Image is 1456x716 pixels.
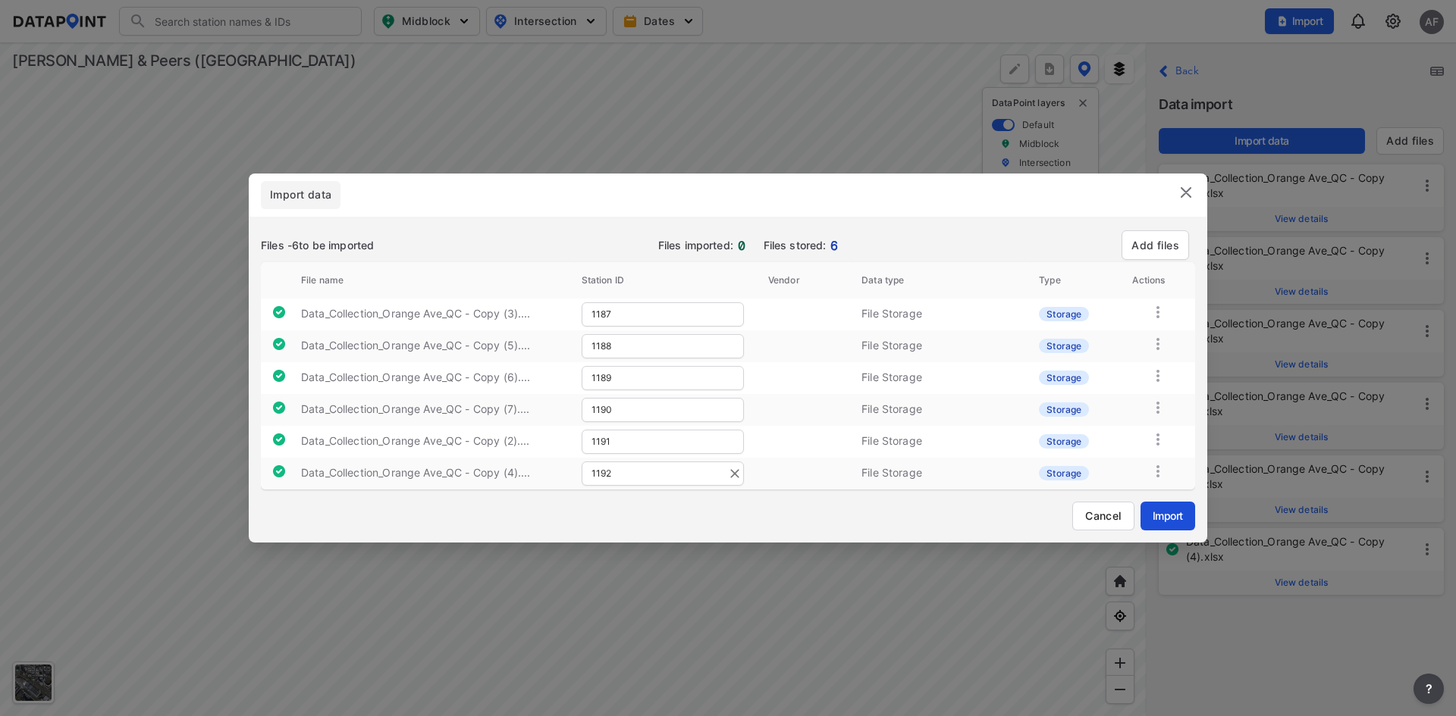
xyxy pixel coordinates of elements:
[1423,680,1435,698] span: ?
[849,366,1027,389] td: File Storage
[270,187,331,202] span: Import data
[273,465,285,477] img: tr4e8vgEH7qDal+kMUzjg1igsxo4qnugjsC7vAd90cbjB0vxgldr2ESauZ7EFLJz9V1sLsBF0zmHfEDtqDZWKnkJH4AAZKArO...
[724,463,745,484] button: Clear
[849,430,1027,452] td: File Storage
[273,306,285,318] img: tr4e8vgEH7qDal+kMUzjg1igsxo4qnugjsC7vAd90cbjB0vxgldr2ESauZ7EFLJz9V1sLsBF0zmHfEDtqDZWKnkJH4AAZKArO...
[1039,466,1089,480] label: Storage
[764,236,839,255] p: Files stored:
[570,262,756,299] th: Station ID
[289,262,570,299] th: File name
[1141,502,1195,530] button: Import
[658,236,764,255] p: Files imported:
[1072,502,1134,530] button: Cancel
[849,262,1027,299] th: Data type
[273,433,285,446] img: tr4e8vgEH7qDal+kMUzjg1igsxo4qnugjsC7vAd90cbjB0vxgldr2ESauZ7EFLJz9V1sLsBF0zmHfEDtqDZWKnkJH4AAZKArO...
[301,466,531,479] label: Data_Collection_Orange Ave_QC - Copy (4).xlsx
[1039,371,1089,385] label: Storage
[1039,339,1089,353] label: Storage
[301,307,531,320] label: Data_Collection_Orange Ave_QC - Copy (3).xlsx
[301,402,530,415] label: Data_Collection_Orange Ave_QC - Copy (7).xlsx
[826,236,838,255] label: 6
[849,398,1027,421] td: File Storage
[1039,434,1089,449] label: Storage
[273,338,285,350] img: tr4e8vgEH7qDal+kMUzjg1igsxo4qnugjsC7vAd90cbjB0vxgldr2ESauZ7EFLJz9V1sLsBF0zmHfEDtqDZWKnkJH4AAZKArO...
[301,434,530,447] label: Data_Collection_Orange Ave_QC - Copy (2).xlsx
[1414,674,1444,704] button: more
[733,236,745,255] label: 0
[1039,402,1089,417] label: Storage
[1120,262,1195,299] th: Actions
[849,334,1027,357] td: File Storage
[1177,183,1195,202] img: close.efbf2170.svg
[273,402,285,414] img: tr4e8vgEH7qDal+kMUzjg1igsxo4qnugjsC7vAd90cbjB0vxgldr2ESauZ7EFLJz9V1sLsBF0zmHfEDtqDZWKnkJH4AAZKArO...
[1027,262,1120,299] th: Type
[849,461,1027,484] td: File Storage
[849,302,1027,325] td: File Storage
[1153,508,1183,524] span: Import
[301,371,531,383] label: Data_Collection_Orange Ave_QC - Copy (6).xlsx
[756,262,849,299] th: Vendor
[1085,508,1121,524] span: Cancel
[261,238,374,253] h3: Files - 6 to be imported
[273,370,285,382] img: tr4e8vgEH7qDal+kMUzjg1igsxo4qnugjsC7vAd90cbjB0vxgldr2ESauZ7EFLJz9V1sLsBF0zmHfEDtqDZWKnkJH4AAZKArO...
[1122,230,1189,260] button: Add files
[1039,307,1089,321] label: Storage
[261,181,340,208] div: full width tabs example
[301,339,531,352] label: Data_Collection_Orange Ave_QC - Copy (5).xlsx
[1131,237,1179,253] a: Add files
